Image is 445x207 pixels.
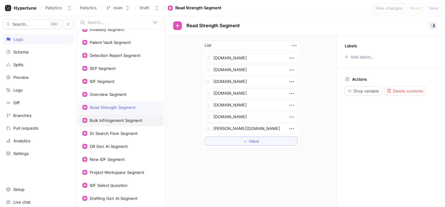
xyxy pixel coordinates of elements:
[205,136,298,146] button: ＋Value
[345,86,382,96] button: Drop variable
[375,6,402,10] span: View changes
[13,50,28,54] div: Schema
[103,3,133,13] button: main
[205,112,298,122] textarea: [DOMAIN_NAME]
[13,151,29,156] div: Settings
[90,27,124,32] div: Invalidity Segment
[90,157,124,162] div: New IDF Segment
[90,92,126,97] div: Overview Segment
[345,43,357,48] p: Labels
[90,53,140,58] div: Detection Report Segment
[90,40,131,45] div: Patent Vault Segment
[354,89,379,93] span: Drop variable
[12,22,29,26] span: Search...
[205,53,298,63] textarea: [DOMAIN_NAME]
[90,79,114,84] div: IDF Segment
[90,118,142,123] div: Bulk Infringement Segment
[175,5,221,11] div: Read Strength Segment
[90,170,144,175] div: Project Workspace Segment
[410,6,421,10] span: Reset
[90,144,128,149] div: DR Gen AI Segment
[113,5,123,11] div: main
[205,88,298,99] textarea: [DOMAIN_NAME]
[90,131,137,136] div: Dr Search Flow Segment
[13,100,20,105] div: Diff
[205,100,298,110] textarea: [DOMAIN_NAME]
[342,53,376,61] button: Add labels...
[49,21,59,27] div: K
[90,196,137,201] div: Drafting Gen AI Segment
[43,3,74,13] button: Patlytics
[205,123,298,134] textarea: [PERSON_NAME][DOMAIN_NAME]
[13,62,24,67] div: Splits
[243,139,247,143] span: ＋
[429,6,438,10] span: Save
[352,77,367,82] p: Actions
[80,6,97,10] span: Patlytics
[205,76,298,87] textarea: [DOMAIN_NAME]
[13,200,30,205] div: Live chat
[393,89,423,93] span: Delete contents
[140,5,149,11] div: Draft
[13,88,23,93] div: Logs
[408,3,424,13] button: Reset
[205,65,298,75] textarea: [DOMAIN_NAME]
[205,42,211,49] div: List
[13,126,38,131] div: Pull requests
[426,3,441,13] button: Save
[186,23,240,28] span: Read Strength Segment
[90,105,135,110] div: Read Strength Segment
[13,75,29,80] div: Preview
[45,5,62,11] div: Patlytics
[88,19,151,26] input: Search...
[137,3,162,13] button: Draft
[384,86,426,96] button: Delete contents
[372,3,405,13] button: View changes
[13,113,32,118] div: Branches
[90,66,116,71] div: SEP Segment
[3,19,62,29] button: Search...K
[13,138,30,143] div: Analytics
[90,183,128,188] div: IDF Select Question
[351,55,374,59] div: Add labels...
[13,187,24,192] div: Setup
[13,37,24,42] div: Logic
[249,139,259,143] span: Value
